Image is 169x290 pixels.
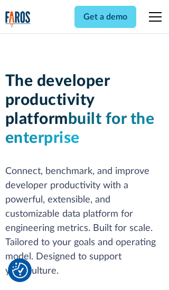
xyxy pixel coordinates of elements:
h1: The developer productivity platform [5,72,164,148]
button: Cookie Settings [12,263,28,278]
a: home [5,11,31,27]
span: built for the enterprise [5,111,155,146]
div: menu [143,4,164,30]
img: Revisit consent button [12,263,28,278]
img: Logo of the analytics and reporting company Faros. [5,11,31,27]
a: Get a demo [74,6,136,28]
p: Connect, benchmark, and improve developer productivity with a powerful, extensible, and customiza... [5,165,164,278]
